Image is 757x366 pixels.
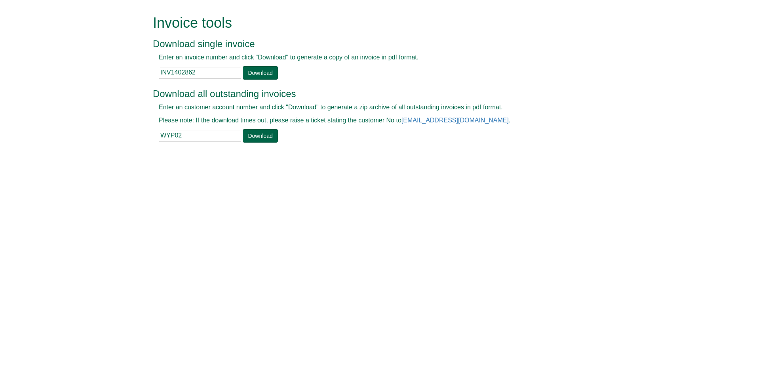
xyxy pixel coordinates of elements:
h3: Download single invoice [153,39,586,49]
input: e.g. INV1234 [159,67,241,78]
a: Download [243,129,278,143]
h3: Download all outstanding invoices [153,89,586,99]
p: Enter an invoice number and click "Download" to generate a copy of an invoice in pdf format. [159,53,580,62]
p: Enter an customer account number and click "Download" to generate a zip archive of all outstandin... [159,103,580,112]
a: Download [243,66,278,80]
h1: Invoice tools [153,15,586,31]
a: [EMAIL_ADDRESS][DOMAIN_NAME] [401,117,509,124]
p: Please note: If the download times out, please raise a ticket stating the customer No to . [159,116,580,125]
input: e.g. BLA02 [159,130,241,141]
